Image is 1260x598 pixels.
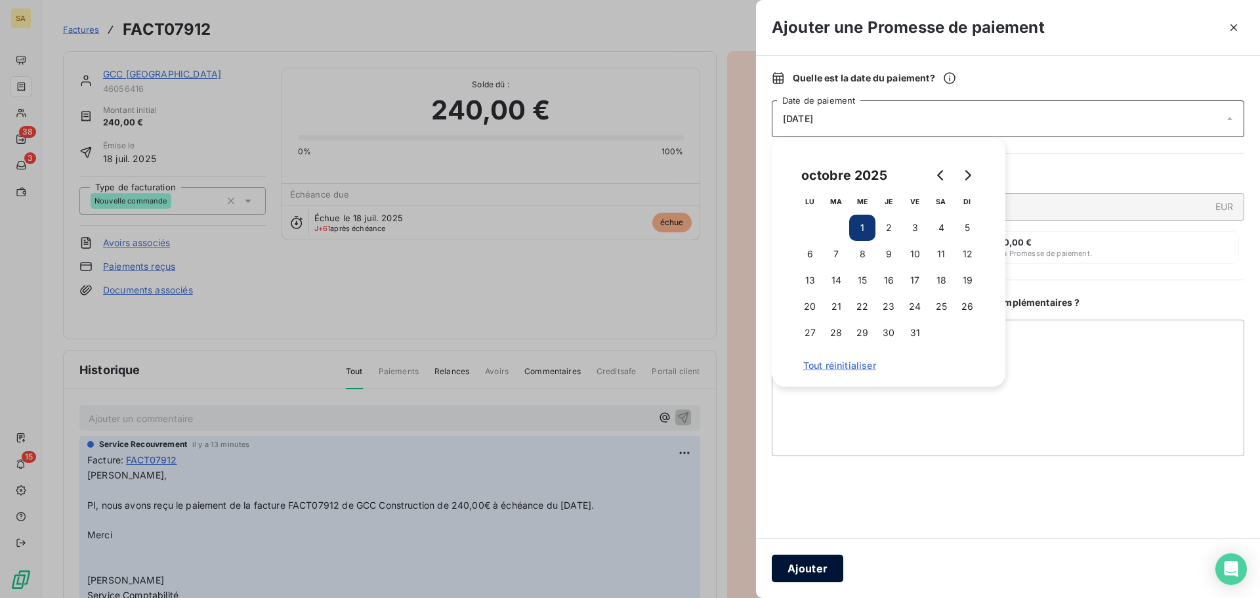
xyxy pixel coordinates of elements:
button: 1 [849,215,875,241]
th: dimanche [954,188,980,215]
th: jeudi [875,188,902,215]
button: 18 [928,267,954,293]
button: 13 [797,267,823,293]
button: 10 [902,241,928,267]
button: 24 [902,293,928,320]
button: 16 [875,267,902,293]
span: Tout réinitialiser [803,360,974,371]
button: 30 [875,320,902,346]
button: 21 [823,293,849,320]
button: 26 [954,293,980,320]
button: 5 [954,215,980,241]
button: 29 [849,320,875,346]
button: 15 [849,267,875,293]
th: vendredi [902,188,928,215]
button: 3 [902,215,928,241]
button: 14 [823,267,849,293]
button: 4 [928,215,954,241]
th: mercredi [849,188,875,215]
button: Go to previous month [928,162,954,188]
span: 0,00 € [1003,237,1032,247]
th: samedi [928,188,954,215]
span: [DATE] [783,114,813,124]
button: 19 [954,267,980,293]
div: Open Intercom Messenger [1215,553,1247,585]
h3: Ajouter une Promesse de paiement [772,16,1045,39]
button: 12 [954,241,980,267]
button: 23 [875,293,902,320]
button: Ajouter [772,555,843,582]
button: 20 [797,293,823,320]
th: mardi [823,188,849,215]
button: 8 [849,241,875,267]
button: 22 [849,293,875,320]
button: 6 [797,241,823,267]
div: octobre 2025 [797,165,892,186]
button: 2 [875,215,902,241]
button: 27 [797,320,823,346]
button: 31 [902,320,928,346]
button: 25 [928,293,954,320]
button: 17 [902,267,928,293]
button: Go to next month [954,162,980,188]
button: 9 [875,241,902,267]
span: Quelle est la date du paiement ? [793,72,956,85]
th: lundi [797,188,823,215]
button: 11 [928,241,954,267]
button: 7 [823,241,849,267]
button: 28 [823,320,849,346]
